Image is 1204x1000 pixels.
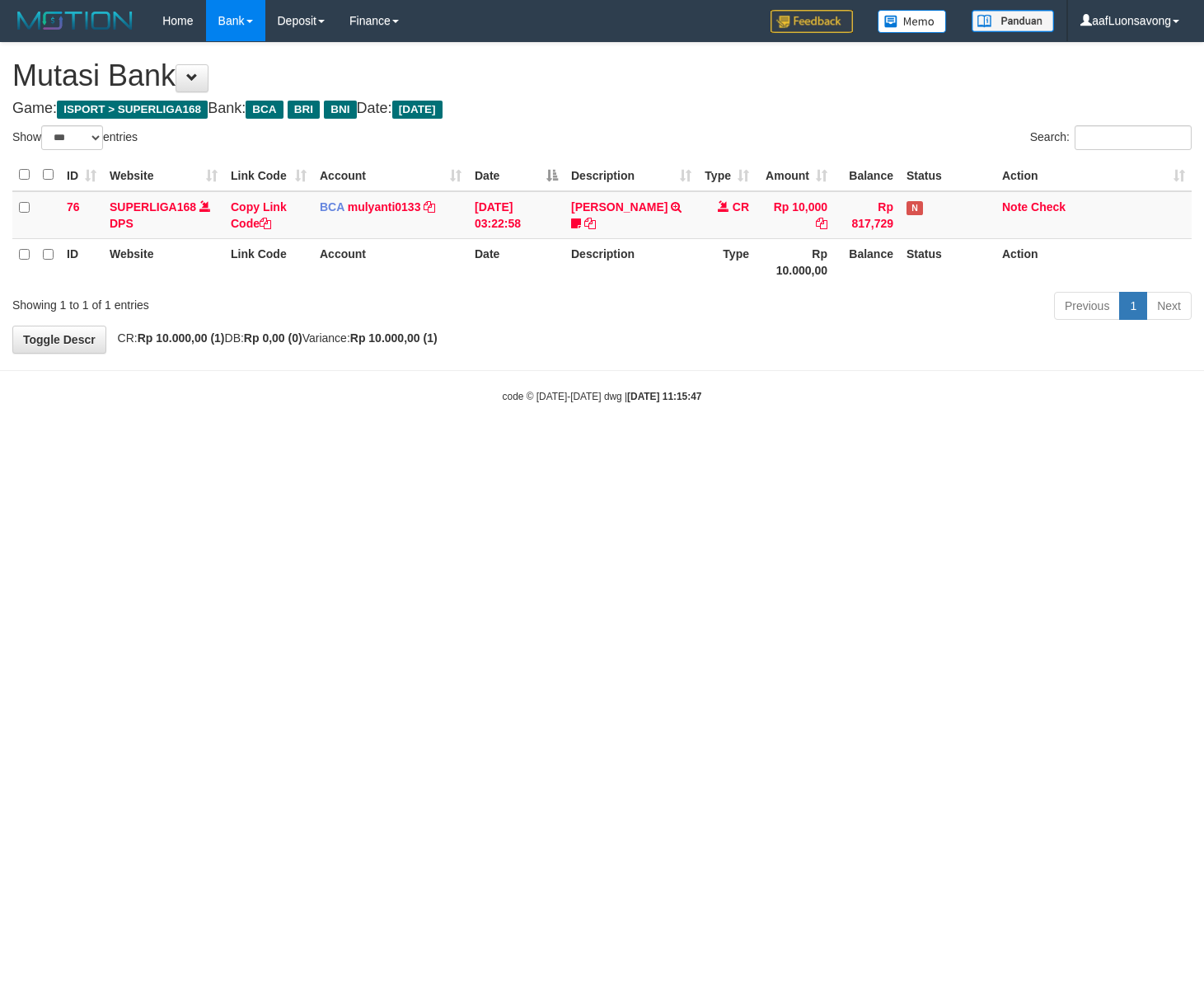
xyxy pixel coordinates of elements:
[57,101,208,119] span: ISPORT > SUPERLIGA168
[392,101,443,119] span: [DATE]
[12,125,138,150] label: Show entries
[244,331,302,345] strong: Rp 0,00 (0)
[1146,292,1192,320] a: Next
[12,59,1192,92] h1: Mutasi Bank
[972,10,1054,32] img: panduan.png
[424,200,435,214] a: Copy mulyanti0133 to clipboard
[468,238,565,285] th: Date
[348,200,421,214] a: mulyanti0133
[246,101,283,119] span: BCA
[834,159,900,191] th: Balance
[67,200,80,214] span: 76
[698,159,756,191] th: Type: activate to sort column ascending
[468,191,565,239] td: [DATE] 03:22:58
[1119,292,1147,320] a: 1
[503,391,702,402] small: code © [DATE]-[DATE] dwg |
[907,201,923,215] span: Has Note
[468,159,565,191] th: Date: activate to sort column descending
[12,8,138,33] img: MOTION_logo.png
[138,331,225,345] strong: Rp 10.000,00 (1)
[771,10,853,33] img: Feedback.jpg
[60,238,103,285] th: ID
[565,159,698,191] th: Description: activate to sort column ascending
[288,101,320,119] span: BRI
[41,125,103,150] select: Showentries
[900,238,996,285] th: Status
[627,391,701,402] strong: [DATE] 11:15:47
[996,238,1192,285] th: Action
[756,159,834,191] th: Amount: activate to sort column ascending
[756,238,834,285] th: Rp 10.000,00
[231,200,287,230] a: Copy Link Code
[996,159,1192,191] th: Action: activate to sort column ascending
[900,159,996,191] th: Status
[12,326,106,354] a: Toggle Descr
[1030,125,1192,150] label: Search:
[224,238,313,285] th: Link Code
[12,101,1192,117] h4: Game: Bank: Date:
[103,191,224,239] td: DPS
[1075,125,1192,150] input: Search:
[834,238,900,285] th: Balance
[733,200,749,214] span: CR
[103,159,224,191] th: Website: activate to sort column ascending
[313,159,468,191] th: Account: activate to sort column ascending
[1054,292,1120,320] a: Previous
[878,10,947,33] img: Button%20Memo.svg
[834,191,900,239] td: Rp 817,729
[110,200,196,214] a: SUPERLIGA168
[12,290,490,313] div: Showing 1 to 1 of 1 entries
[756,191,834,239] td: Rp 10,000
[103,238,224,285] th: Website
[350,331,438,345] strong: Rp 10.000,00 (1)
[565,238,698,285] th: Description
[320,200,344,214] span: BCA
[584,217,596,230] a: Copy DEWI PITRI NINGSIH to clipboard
[698,238,756,285] th: Type
[224,159,313,191] th: Link Code: activate to sort column ascending
[1002,200,1028,214] a: Note
[313,238,468,285] th: Account
[324,101,356,119] span: BNI
[1031,200,1066,214] a: Check
[110,331,438,345] span: CR: DB: Variance:
[60,159,103,191] th: ID: activate to sort column ascending
[571,200,668,214] a: [PERSON_NAME]
[816,217,827,230] a: Copy Rp 10,000 to clipboard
